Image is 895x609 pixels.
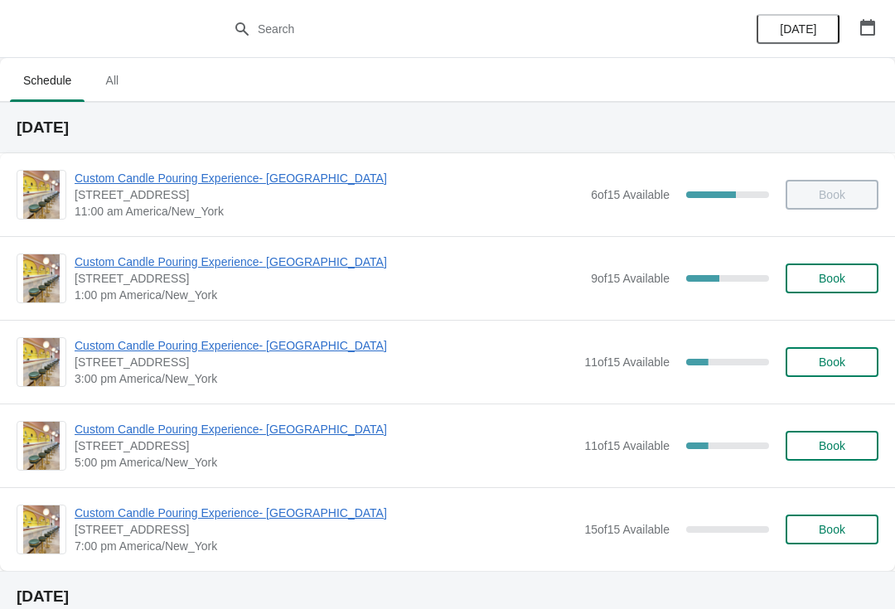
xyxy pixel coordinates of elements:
[757,14,839,44] button: [DATE]
[819,439,845,452] span: Book
[75,421,576,437] span: Custom Candle Pouring Experience- [GEOGRAPHIC_DATA]
[23,171,60,219] img: Custom Candle Pouring Experience- Delray Beach | 415 East Atlantic Avenue, Delray Beach, FL, USA ...
[75,270,583,287] span: [STREET_ADDRESS]
[819,272,845,285] span: Book
[584,355,670,369] span: 11 of 15 Available
[91,65,133,95] span: All
[786,431,878,461] button: Book
[584,523,670,536] span: 15 of 15 Available
[75,437,576,454] span: [STREET_ADDRESS]
[75,505,576,521] span: Custom Candle Pouring Experience- [GEOGRAPHIC_DATA]
[75,170,583,186] span: Custom Candle Pouring Experience- [GEOGRAPHIC_DATA]
[780,22,816,36] span: [DATE]
[819,523,845,536] span: Book
[75,186,583,203] span: [STREET_ADDRESS]
[591,272,670,285] span: 9 of 15 Available
[23,338,60,386] img: Custom Candle Pouring Experience- Delray Beach | 415 East Atlantic Avenue, Delray Beach, FL, USA ...
[75,287,583,303] span: 1:00 pm America/New_York
[23,254,60,302] img: Custom Candle Pouring Experience- Delray Beach | 415 East Atlantic Avenue, Delray Beach, FL, USA ...
[584,439,670,452] span: 11 of 15 Available
[819,355,845,369] span: Book
[75,538,576,554] span: 7:00 pm America/New_York
[75,254,583,270] span: Custom Candle Pouring Experience- [GEOGRAPHIC_DATA]
[75,337,576,354] span: Custom Candle Pouring Experience- [GEOGRAPHIC_DATA]
[23,505,60,553] img: Custom Candle Pouring Experience- Delray Beach | 415 East Atlantic Avenue, Delray Beach, FL, USA ...
[17,119,878,136] h2: [DATE]
[23,422,60,470] img: Custom Candle Pouring Experience- Delray Beach | 415 East Atlantic Avenue, Delray Beach, FL, USA ...
[75,521,576,538] span: [STREET_ADDRESS]
[17,588,878,605] h2: [DATE]
[591,188,670,201] span: 6 of 15 Available
[257,14,671,44] input: Search
[75,354,576,370] span: [STREET_ADDRESS]
[75,454,576,471] span: 5:00 pm America/New_York
[786,515,878,544] button: Book
[10,65,85,95] span: Schedule
[75,203,583,220] span: 11:00 am America/New_York
[75,370,576,387] span: 3:00 pm America/New_York
[786,347,878,377] button: Book
[786,263,878,293] button: Book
